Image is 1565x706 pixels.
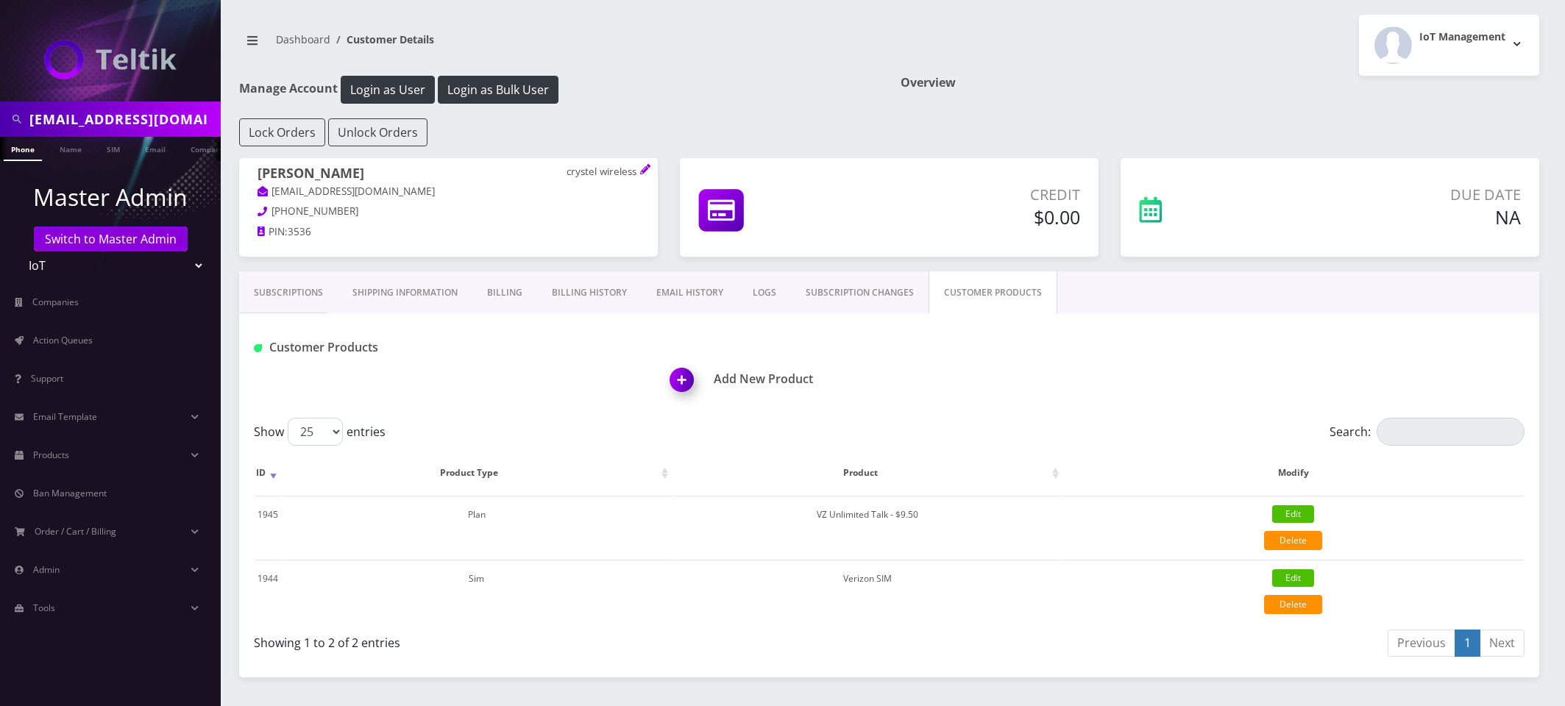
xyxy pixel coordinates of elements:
a: Next [1480,630,1525,657]
a: EMAIL HISTORY [642,271,738,314]
a: Phone [4,137,42,161]
a: LOGS [738,271,791,314]
span: Ban Management [33,487,107,499]
h5: $0.00 [867,206,1080,228]
a: Subscriptions [239,271,338,314]
a: Billing [472,271,537,314]
a: Company [183,137,233,160]
a: 1 [1455,630,1480,657]
h1: Manage Account [239,76,879,104]
th: Product: activate to sort column ascending [673,452,1062,494]
a: Switch to Master Admin [34,227,188,252]
a: Email [138,137,173,160]
span: 3536 [288,225,311,238]
a: Previous [1388,630,1455,657]
input: Search in Company [29,105,217,133]
img: IoT [44,40,177,79]
span: Products [33,449,69,461]
a: SIM [99,137,127,160]
h1: Customer Products [254,340,663,354]
td: 1944 [255,560,280,622]
a: Login as User [338,80,438,96]
a: Dashboard [276,32,330,46]
td: 1945 [255,496,280,558]
h2: IoT Management [1419,31,1505,43]
a: Login as Bulk User [438,80,558,96]
img: Customer Products [254,344,262,352]
th: ID: activate to sort column ascending [255,452,280,494]
img: Add New Product [663,363,706,407]
a: [EMAIL_ADDRESS][DOMAIN_NAME] [258,185,435,199]
th: Modify [1064,452,1523,494]
span: Admin [33,563,60,576]
button: Login as User [341,76,435,104]
a: Add New ProductAdd New Product [670,372,1539,386]
a: Name [52,137,89,160]
span: Tools [33,602,55,614]
td: VZ Unlimited Talk - $9.50 [673,496,1062,558]
p: crystel wireless [567,165,639,179]
h1: Add New Product [670,372,1539,386]
a: Edit [1272,505,1314,523]
span: Action Queues [33,334,93,346]
a: Billing History [537,271,642,314]
a: Delete [1264,531,1322,550]
button: Unlock Orders [328,118,427,146]
label: Search: [1330,418,1525,446]
span: [PHONE_NUMBER] [272,204,358,218]
span: Support [31,372,63,385]
p: Credit [867,184,1080,206]
label: Show entries [254,418,386,446]
div: Showing 1 to 2 of 2 entries [254,628,879,652]
button: Lock Orders [239,118,325,146]
a: Edit [1272,569,1314,587]
td: Verizon SIM [673,560,1062,622]
span: Order / Cart / Billing [35,525,116,538]
nav: breadcrumb [239,24,879,66]
td: Sim [282,560,671,622]
a: CUSTOMER PRODUCTS [929,271,1057,314]
a: Delete [1264,595,1322,614]
span: Email Template [33,410,97,423]
th: Product Type: activate to sort column ascending [282,452,671,494]
span: Companies [32,296,79,308]
button: Login as Bulk User [438,76,558,104]
input: Search: [1377,418,1525,446]
li: Customer Details [330,32,434,47]
a: SUBSCRIPTION CHANGES [791,271,929,314]
h1: [PERSON_NAME] [258,165,639,184]
button: IoT Management [1359,15,1539,76]
a: PIN: [258,225,288,240]
h5: NA [1274,206,1521,228]
h1: Overview [901,76,1540,90]
a: Shipping Information [338,271,472,314]
td: Plan [282,496,671,558]
select: Showentries [288,418,343,446]
p: Due Date [1274,184,1521,206]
